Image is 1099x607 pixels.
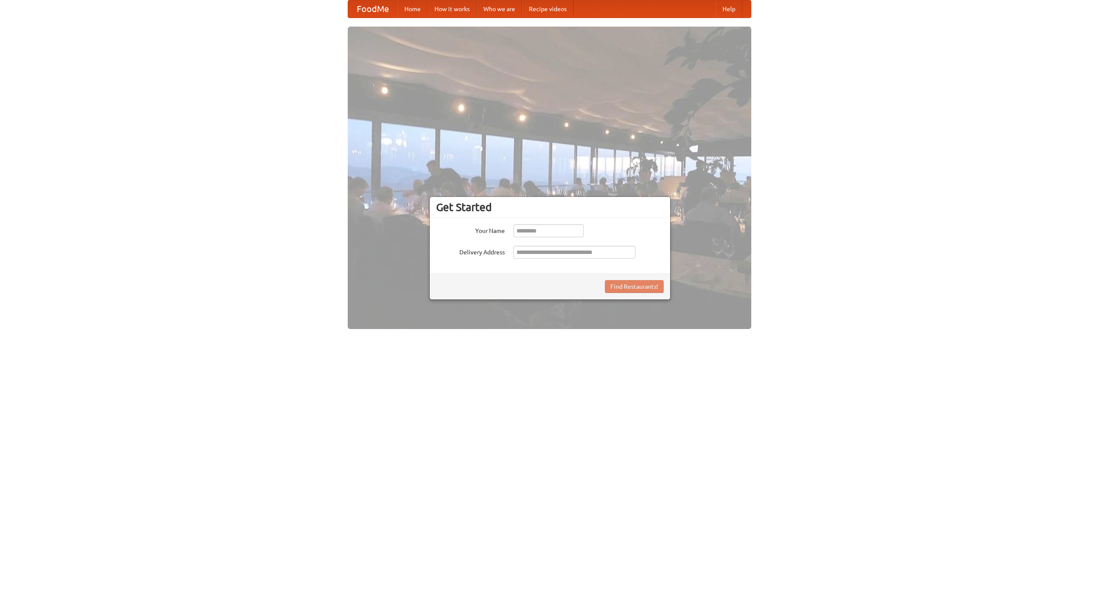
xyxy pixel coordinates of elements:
a: Help [716,0,742,18]
label: Your Name [436,224,505,235]
a: Recipe videos [522,0,574,18]
a: Who we are [477,0,522,18]
a: Home [398,0,428,18]
a: How it works [428,0,477,18]
h3: Get Started [436,201,664,214]
button: Find Restaurants! [605,280,664,293]
label: Delivery Address [436,246,505,257]
a: FoodMe [348,0,398,18]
